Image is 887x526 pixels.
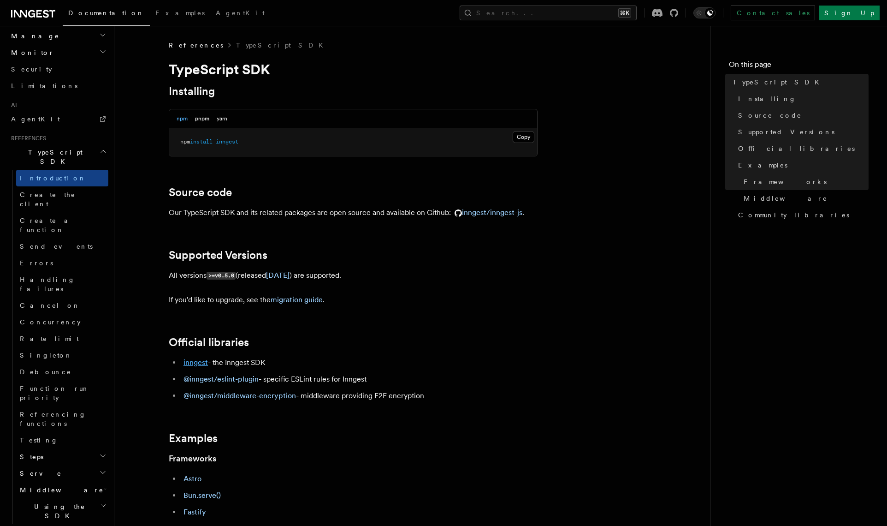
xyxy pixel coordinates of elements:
[16,347,108,364] a: Singleton
[731,6,815,20] a: Contact sales
[195,109,209,128] button: pnpm
[20,174,86,182] span: Introduction
[16,314,108,330] a: Concurrency
[729,74,869,90] a: TypeScript SDK
[169,452,216,465] a: Frameworks
[734,90,869,107] a: Installing
[738,111,802,120] span: Source code
[16,498,108,524] button: Using the SDK
[16,406,108,432] a: Referencing functions
[16,502,100,520] span: Using the SDK
[16,297,108,314] a: Cancel on
[738,161,787,170] span: Examples
[693,7,716,18] button: Toggle dark mode
[169,206,538,219] p: Our TypeScript SDK and its related packages are open source and available on Github: .
[16,485,104,495] span: Middleware
[7,148,100,166] span: TypeScript SDK
[183,358,208,367] a: inngest
[169,336,249,349] a: Official libraries
[729,59,869,74] h4: On this page
[20,436,58,444] span: Testing
[16,238,108,255] a: Send events
[7,78,108,94] a: Limitations
[16,186,108,212] a: Create the client
[169,85,215,98] a: Installing
[20,276,75,293] span: Handling failures
[16,469,62,478] span: Serve
[177,109,188,128] button: npm
[16,271,108,297] a: Handling failures
[734,107,869,124] a: Source code
[7,144,108,170] button: TypeScript SDK
[7,111,108,127] a: AgentKit
[7,48,54,57] span: Monitor
[181,373,538,386] li: - specific ESLint rules for Inngest
[20,302,80,309] span: Cancel on
[181,356,538,369] li: - the Inngest SDK
[819,6,880,20] a: Sign Up
[20,385,89,401] span: Function run priority
[734,140,869,157] a: Official libraries
[16,465,108,482] button: Serve
[169,41,223,50] span: References
[169,249,267,262] a: Supported Versions
[183,375,259,383] a: @inngest/eslint-plugin
[11,82,77,90] span: Limitations
[169,269,538,282] p: All versions (released ) are supported.
[217,109,227,128] button: yarn
[11,115,60,123] span: AgentKit
[744,177,827,186] span: Frameworks
[744,194,828,203] span: Middleware
[734,124,869,140] a: Supported Versions
[16,448,108,465] button: Steps
[169,186,232,199] a: Source code
[7,31,59,41] span: Manage
[7,28,108,44] button: Manage
[20,368,71,376] span: Debounce
[190,138,213,145] span: install
[181,389,538,402] li: - middleware providing E2E encryption
[150,3,210,25] a: Examples
[738,127,834,137] span: Supported Versions
[16,255,108,271] a: Errors
[20,318,81,326] span: Concurrency
[7,44,108,61] button: Monitor
[513,131,534,143] button: Copy
[11,66,52,73] span: Security
[68,9,144,17] span: Documentation
[20,352,72,359] span: Singleton
[210,3,270,25] a: AgentKit
[236,41,329,50] a: TypeScript SDK
[16,364,108,380] a: Debounce
[16,212,108,238] a: Create a function
[738,144,855,153] span: Official libraries
[169,432,218,445] a: Examples
[7,61,108,78] a: Security
[734,207,869,223] a: Community libraries
[20,243,93,250] span: Send events
[738,94,796,103] span: Installing
[16,432,108,448] a: Testing
[183,391,296,400] a: @inngest/middleware-encryption
[734,157,869,173] a: Examples
[740,190,869,207] a: Middleware
[16,452,43,461] span: Steps
[733,78,825,87] span: TypeScript SDK
[155,9,205,17] span: Examples
[169,61,538,78] h1: TypeScript SDK
[271,295,323,304] a: migration guide
[738,210,849,220] span: Community libraries
[63,3,150,26] a: Documentation
[20,411,86,427] span: Referencing functions
[20,335,79,342] span: Rate limit
[460,6,637,20] button: Search...⌘K
[7,102,17,109] span: AI
[169,293,538,306] p: If you'd like to upgrade, see the .
[216,138,238,145] span: inngest
[183,491,221,500] a: Bun.serve()
[216,9,265,17] span: AgentKit
[20,259,53,267] span: Errors
[16,482,108,498] button: Middleware
[183,508,206,516] a: Fastify
[16,170,108,186] a: Introduction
